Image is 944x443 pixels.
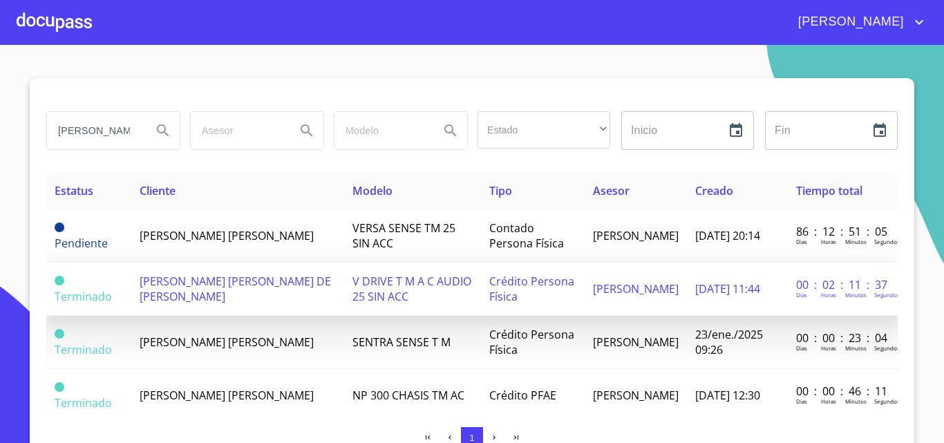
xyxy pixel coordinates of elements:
[290,114,323,147] button: Search
[55,236,108,251] span: Pendiente
[489,220,564,251] span: Contado Persona Física
[845,238,867,245] p: Minutos
[47,112,141,149] input: search
[845,397,867,405] p: Minutos
[140,228,314,243] span: [PERSON_NAME] [PERSON_NAME]
[695,388,760,403] span: [DATE] 12:30
[140,274,331,304] span: [PERSON_NAME] [PERSON_NAME] DE [PERSON_NAME]
[695,327,763,357] span: 23/ene./2025 09:26
[140,183,176,198] span: Cliente
[55,183,93,198] span: Estatus
[55,289,112,304] span: Terminado
[796,344,807,352] p: Dias
[55,382,64,392] span: Terminado
[352,334,451,350] span: SENTRA SENSE T M
[55,276,64,285] span: Terminado
[695,183,733,198] span: Creado
[334,112,428,149] input: search
[352,220,455,251] span: VERSA SENSE TM 25 SIN ACC
[352,388,464,403] span: NP 300 CHASIS TM AC
[593,228,679,243] span: [PERSON_NAME]
[593,334,679,350] span: [PERSON_NAME]
[191,112,285,149] input: search
[478,111,610,149] div: ​
[593,183,630,198] span: Asesor
[821,344,836,352] p: Horas
[788,11,927,33] button: account of current user
[796,330,889,346] p: 00 : 00 : 23 : 04
[796,183,862,198] span: Tiempo total
[845,344,867,352] p: Minutos
[593,388,679,403] span: [PERSON_NAME]
[352,183,393,198] span: Modelo
[845,291,867,299] p: Minutos
[788,11,911,33] span: [PERSON_NAME]
[796,384,889,399] p: 00 : 00 : 46 : 11
[874,397,900,405] p: Segundos
[489,183,512,198] span: Tipo
[796,224,889,239] p: 86 : 12 : 51 : 05
[821,397,836,405] p: Horas
[695,281,760,296] span: [DATE] 11:44
[874,291,900,299] p: Segundos
[55,329,64,339] span: Terminado
[55,342,112,357] span: Terminado
[489,274,574,304] span: Crédito Persona Física
[874,238,900,245] p: Segundos
[796,291,807,299] p: Dias
[55,395,112,411] span: Terminado
[695,228,760,243] span: [DATE] 20:14
[352,274,471,304] span: V DRIVE T M A C AUDIO 25 SIN ACC
[821,291,836,299] p: Horas
[489,388,556,403] span: Crédito PFAE
[796,277,889,292] p: 00 : 02 : 11 : 37
[489,327,574,357] span: Crédito Persona Física
[593,281,679,296] span: [PERSON_NAME]
[469,433,474,443] span: 1
[140,334,314,350] span: [PERSON_NAME] [PERSON_NAME]
[874,344,900,352] p: Segundos
[796,397,807,405] p: Dias
[434,114,467,147] button: Search
[55,223,64,232] span: Pendiente
[796,238,807,245] p: Dias
[147,114,180,147] button: Search
[140,388,314,403] span: [PERSON_NAME] [PERSON_NAME]
[821,238,836,245] p: Horas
